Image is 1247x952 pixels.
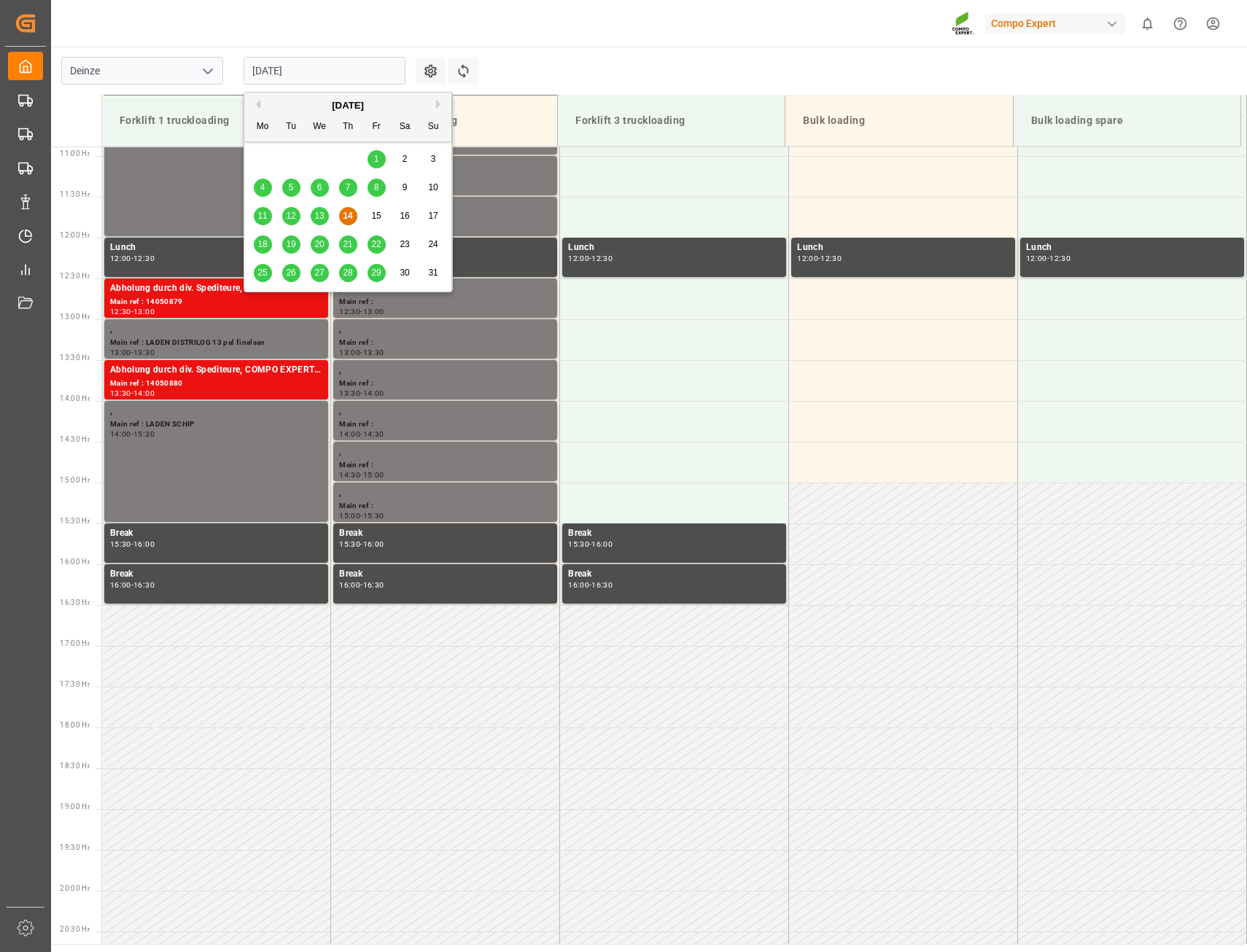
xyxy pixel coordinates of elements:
[339,363,551,378] div: ,
[360,308,362,315] div: -
[60,149,90,157] span: 11:00 Hr
[371,268,381,278] span: 29
[314,239,324,249] span: 20
[360,349,362,356] div: -
[110,390,131,397] div: 13:30
[257,211,267,221] span: 11
[114,107,318,134] div: Forklift 1 truckloading
[1026,241,1238,255] div: Lunch
[131,390,133,397] div: -
[374,154,379,164] span: 1
[133,582,155,588] div: 16:30
[339,404,551,418] div: ,
[568,241,780,255] div: Lunch
[1131,7,1164,40] button: show 0 new notifications
[131,308,133,315] div: -
[374,182,379,192] span: 8
[60,558,90,566] span: 16:00 Hr
[286,239,295,249] span: 19
[568,567,780,582] div: Break
[1164,7,1197,40] button: Help Center
[368,179,386,197] div: Choose Friday, August 8th, 2025
[110,308,131,315] div: 12:30
[428,211,438,221] span: 17
[317,182,322,192] span: 6
[254,207,272,225] div: Choose Monday, August 11th, 2025
[60,721,90,729] span: 18:00 Hr
[568,541,589,547] div: 15:30
[360,541,362,547] div: -
[133,390,155,397] div: 14:00
[289,182,294,192] span: 5
[360,512,362,519] div: -
[371,239,381,249] span: 22
[339,567,551,582] div: Break
[400,211,409,221] span: 16
[60,680,90,688] span: 17:30 Hr
[339,378,551,390] div: Main ref :
[396,207,414,225] div: Choose Saturday, August 16th, 2025
[403,154,408,164] span: 2
[110,526,322,541] div: Break
[254,235,272,254] div: Choose Monday, August 18th, 2025
[257,239,267,249] span: 18
[110,281,322,296] div: Abholung durch div. Spediteure, COMPO EXPERT Benelux N.V.
[133,255,155,262] div: 12:30
[363,541,384,547] div: 16:00
[1047,255,1049,262] div: -
[589,541,591,547] div: -
[363,512,384,519] div: 15:30
[133,349,155,356] div: 13:30
[368,264,386,282] div: Choose Friday, August 29th, 2025
[1026,255,1047,262] div: 12:00
[343,211,352,221] span: 14
[424,118,443,136] div: Su
[110,378,322,390] div: Main ref : 14050880
[400,268,409,278] span: 30
[131,255,133,262] div: -
[339,526,551,541] div: Break
[60,843,90,851] span: 19:30 Hr
[818,255,820,262] div: -
[360,582,362,588] div: -
[249,145,448,287] div: month 2025-08
[131,431,133,437] div: -
[403,182,408,192] span: 9
[60,476,90,484] span: 15:00 Hr
[110,431,131,437] div: 14:00
[110,567,322,582] div: Break
[428,268,438,278] span: 31
[797,241,1009,255] div: Lunch
[1025,107,1229,134] div: Bulk loading spare
[311,264,329,282] div: Choose Wednesday, August 27th, 2025
[60,803,90,811] span: 19:00 Hr
[343,268,352,278] span: 28
[60,394,90,402] span: 14:00 Hr
[363,582,384,588] div: 16:30
[343,239,352,249] span: 21
[589,255,591,262] div: -
[254,118,272,136] div: Mo
[60,517,90,525] span: 15:30 Hr
[60,884,90,892] span: 20:00 Hr
[568,255,589,262] div: 12:00
[589,582,591,588] div: -
[396,150,414,168] div: Choose Saturday, August 2nd, 2025
[311,207,329,225] div: Choose Wednesday, August 13th, 2025
[568,582,589,588] div: 16:00
[591,541,613,547] div: 16:00
[339,485,551,500] div: ,
[952,11,975,36] img: Screenshot%202023-09-29%20at%2010.02.21.png_1712312052.png
[133,308,155,315] div: 13:00
[396,264,414,282] div: Choose Saturday, August 30th, 2025
[257,268,267,278] span: 25
[339,431,360,437] div: 14:00
[396,118,414,136] div: Sa
[424,235,443,254] div: Choose Sunday, August 24th, 2025
[363,349,384,356] div: 13:30
[428,182,438,192] span: 10
[110,418,322,431] div: Main ref : LADEN SCHIP
[131,349,133,356] div: -
[339,541,360,547] div: 15:30
[60,925,90,933] span: 20:30 Hr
